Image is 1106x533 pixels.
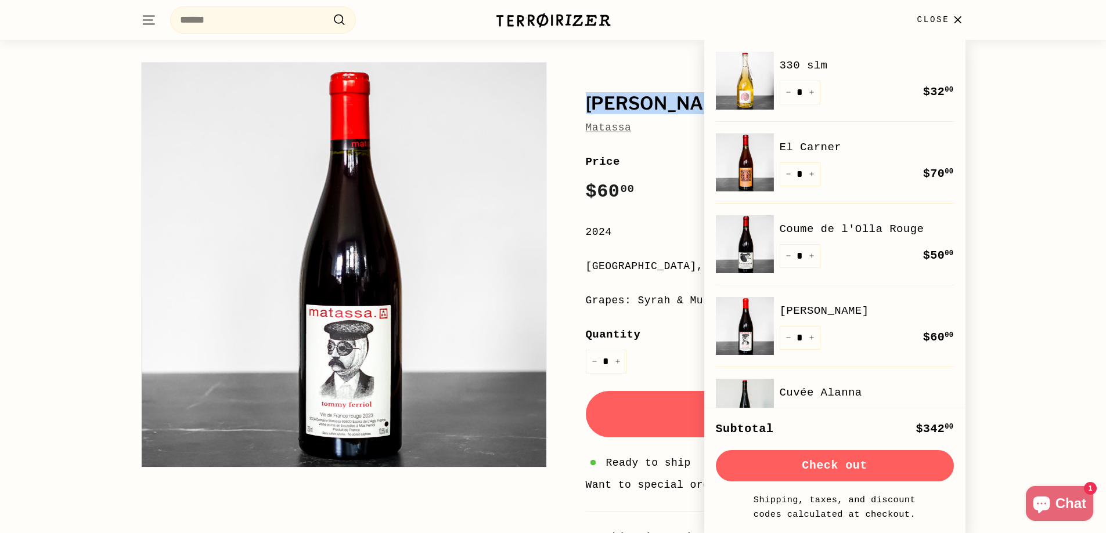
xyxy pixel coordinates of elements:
[586,181,635,202] span: $60
[923,167,954,180] span: $70
[945,168,953,176] sup: 00
[716,450,954,481] button: Check out
[780,408,797,432] button: Reduce item quantity by one
[716,297,774,355] img: Tommy Ferriol
[780,326,797,350] button: Reduce item quantity by one
[716,379,774,437] img: Cuvée Alanna
[945,249,953,258] sup: 00
[803,162,820,186] button: Increase item quantity by one
[586,326,966,343] label: Quantity
[586,224,966,241] div: 2024
[917,13,949,26] span: Close
[945,331,953,339] sup: 00
[916,420,953,438] div: $342
[620,183,634,195] sup: 00
[803,408,820,432] button: Increase item quantity by one
[586,350,626,374] input: quantity
[923,331,954,344] span: $60
[1022,486,1097,524] inbox-online-store-chat: Shopify online store chat
[803,326,820,350] button: Increase item quantity by one
[945,86,953,94] sup: 00
[586,350,603,374] button: Reduce item quantity by one
[923,85,954,99] span: $32
[780,162,797,186] button: Reduce item quantity by one
[780,384,954,401] a: Cuvée Alanna
[716,420,774,438] div: Subtotal
[923,249,954,262] span: $50
[780,81,797,104] button: Reduce item quantity by one
[586,292,966,309] div: Grapes: Syrah & Muscat
[716,133,774,191] img: El Carner
[780,220,954,238] a: Coume de l'Olla Rouge
[586,391,966,437] button: Add to cart
[803,81,820,104] button: Increase item quantity by one
[609,350,626,374] button: Increase item quantity by one
[586,94,966,114] h1: [PERSON_NAME]
[716,215,774,273] img: Coume de l'Olla Rouge
[586,477,966,494] li: Want to special order this item?
[780,302,954,320] a: [PERSON_NAME]
[910,3,972,37] button: Close
[780,57,954,74] a: 330 slm
[586,122,632,133] a: Matassa
[780,244,797,268] button: Reduce item quantity by one
[586,153,966,171] label: Price
[586,258,966,275] div: [GEOGRAPHIC_DATA], [GEOGRAPHIC_DATA]
[803,244,820,268] button: Increase item quantity by one
[945,423,953,431] sup: 00
[751,493,919,521] small: Shipping, taxes, and discount codes calculated at checkout.
[716,52,774,110] img: 330 slm
[780,139,954,156] a: El Carner
[606,455,691,472] span: Ready to ship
